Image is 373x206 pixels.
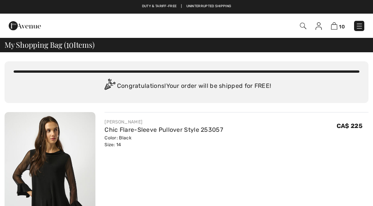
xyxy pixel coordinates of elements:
[102,79,117,94] img: Congratulation2.svg
[356,22,363,30] img: Menu
[337,122,362,130] span: CA$ 225
[331,22,337,30] img: Shopping Bag
[339,24,345,30] span: 10
[315,22,322,30] img: My Info
[105,126,223,133] a: Chic Flare-Sleeve Pullover Style 253057
[105,134,223,148] div: Color: Black Size: 14
[66,39,73,49] span: 10
[105,119,223,125] div: [PERSON_NAME]
[9,18,41,33] img: 1ère Avenue
[9,22,41,29] a: 1ère Avenue
[331,21,345,30] a: 10
[300,23,306,29] img: Search
[14,79,359,94] div: Congratulations! Your order will be shipped for FREE!
[5,41,95,48] span: My Shopping Bag ( Items)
